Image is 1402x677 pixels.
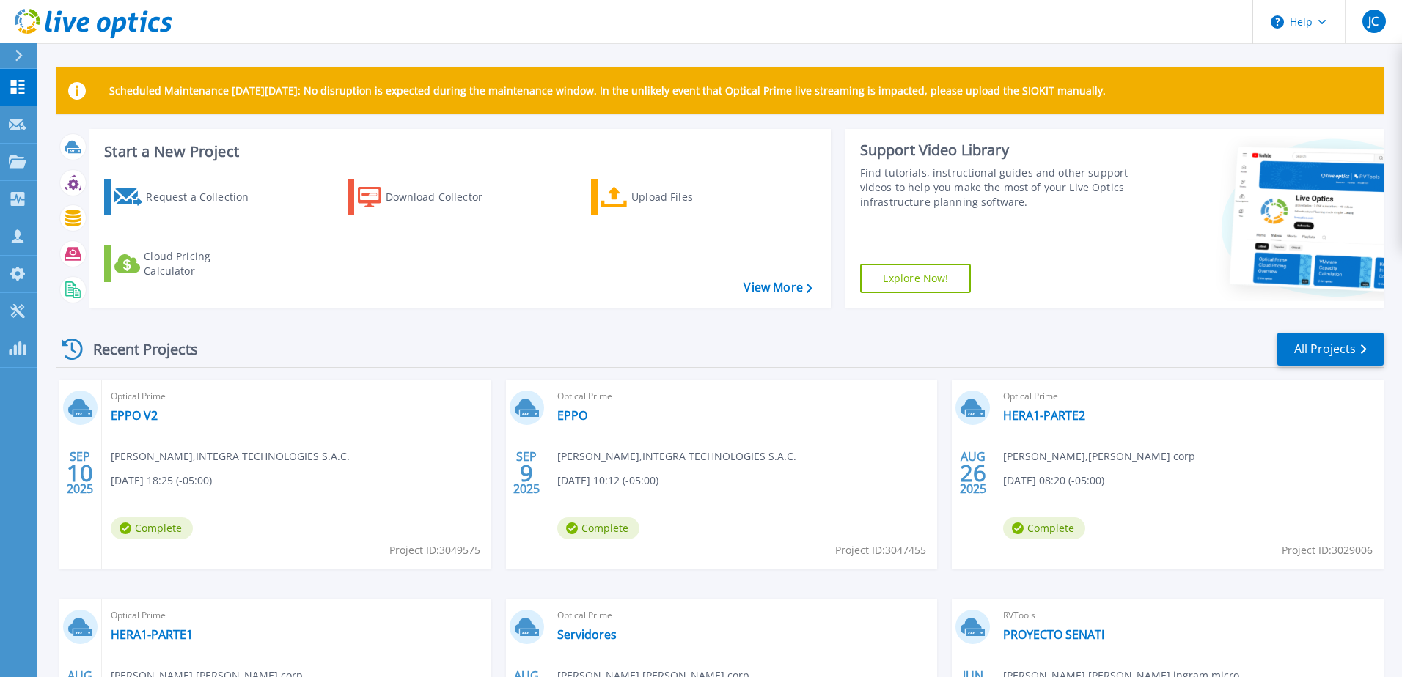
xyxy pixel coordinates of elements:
span: Complete [111,517,193,539]
h3: Start a New Project [104,144,812,160]
span: [PERSON_NAME] , [PERSON_NAME] corp [1003,448,1195,465]
a: EPPO [557,408,587,423]
span: Project ID: 3029006 [1282,542,1373,558]
span: Project ID: 3049575 [389,542,480,558]
span: 26 [960,467,986,479]
a: HERA1-PARTE1 [111,627,193,642]
div: Cloud Pricing Calculator [144,249,261,278]
div: Recent Projects [56,331,218,367]
span: 9 [520,467,533,479]
div: Find tutorials, instructional guides and other support videos to help you make the most of your L... [860,166,1134,210]
span: [PERSON_NAME] , INTEGRA TECHNOLOGIES S.A.C. [557,448,796,465]
span: Complete [557,517,639,539]
span: RVTools [1003,607,1375,624]
span: [PERSON_NAME] , INTEGRA TECHNOLOGIES S.A.C. [111,448,350,465]
span: JC [1368,15,1379,27]
div: Request a Collection [146,182,263,212]
p: Scheduled Maintenance [DATE][DATE]: No disruption is expected during the maintenance window. In t... [109,85,1106,97]
a: HERA1-PARTE2 [1003,408,1085,423]
span: Optical Prime [557,607,929,624]
a: View More [744,281,812,295]
a: All Projects [1277,333,1384,366]
a: Servidores [557,627,617,642]
span: [DATE] 08:20 (-05:00) [1003,473,1104,489]
a: Explore Now! [860,264,972,293]
a: Upload Files [591,179,755,215]
a: EPPO V2 [111,408,158,423]
span: [DATE] 10:12 (-05:00) [557,473,658,489]
span: Optical Prime [111,607,482,624]
a: PROYECTO SENATI [1003,627,1104,642]
a: Cloud Pricing Calculator [104,245,268,282]
div: SEP 2025 [66,446,94,500]
div: Upload Files [631,182,749,212]
span: Project ID: 3047455 [835,542,926,558]
span: Optical Prime [111,388,482,404]
span: 10 [67,467,93,479]
span: [DATE] 18:25 (-05:00) [111,473,212,489]
span: Optical Prime [1003,388,1375,404]
div: AUG 2025 [959,446,987,500]
div: SEP 2025 [513,446,540,500]
span: Optical Prime [557,388,929,404]
a: Download Collector [348,179,511,215]
div: Download Collector [386,182,503,212]
a: Request a Collection [104,179,268,215]
span: Complete [1003,517,1085,539]
div: Support Video Library [860,141,1134,160]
